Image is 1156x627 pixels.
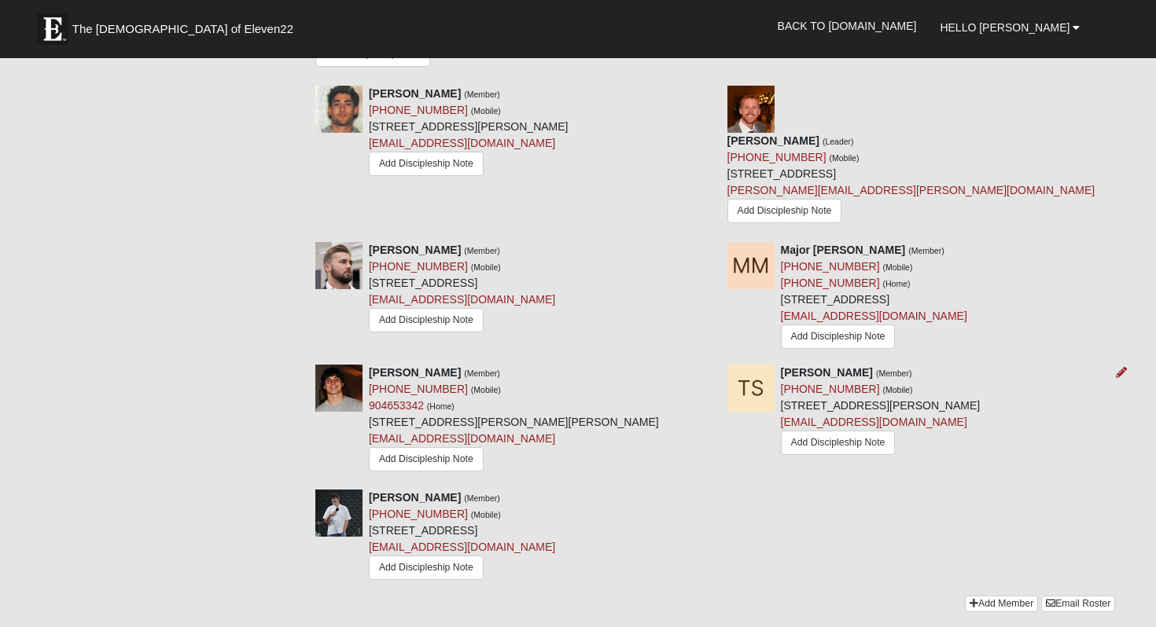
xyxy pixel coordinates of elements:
div: [STREET_ADDRESS] [727,133,1095,230]
a: 904653342 [369,399,424,412]
a: Add Member [965,596,1038,612]
a: [EMAIL_ADDRESS][DOMAIN_NAME] [781,310,967,322]
a: Add Discipleship Note [781,324,896,349]
a: [PHONE_NUMBER] [369,260,468,273]
strong: [PERSON_NAME] [369,491,461,504]
div: [STREET_ADDRESS] [369,489,555,584]
a: [EMAIL_ADDRESS][DOMAIN_NAME] [781,416,967,428]
div: [STREET_ADDRESS][PERSON_NAME] [369,86,569,180]
a: [PHONE_NUMBER] [369,383,468,395]
a: [PHONE_NUMBER] [727,151,827,163]
small: (Home) [427,401,455,411]
small: (Mobile) [829,153,859,163]
small: (Member) [464,246,500,255]
strong: [PERSON_NAME] [369,366,461,379]
strong: [PERSON_NAME] [781,366,873,379]
div: [STREET_ADDRESS] [369,242,555,336]
small: (Member) [464,90,500,99]
a: Add Discipleship Note [369,308,484,332]
div: [STREET_ADDRESS][PERSON_NAME][PERSON_NAME] [369,365,659,478]
div: [STREET_ADDRESS][PERSON_NAME] [781,365,981,459]
strong: [PERSON_NAME] [369,87,461,100]
small: (Member) [908,246,944,255]
a: Add Discipleship Note [369,555,484,580]
a: Add Discipleship Note [369,152,484,176]
a: [PHONE_NUMBER] [781,277,880,289]
a: Add Discipleship Note [727,199,842,223]
small: (Member) [876,368,912,378]
a: [EMAIL_ADDRESS][DOMAIN_NAME] [369,541,555,553]
a: [PHONE_NUMBER] [369,508,468,520]
small: (Mobile) [471,510,501,519]
span: The [DEMOGRAPHIC_DATA] of Eleven22 [72,21,293,37]
a: Back to [DOMAIN_NAME] [766,6,929,46]
small: (Leader) [823,137,854,146]
a: [EMAIL_ADDRESS][DOMAIN_NAME] [369,137,555,149]
a: Add Discipleship Note [781,431,896,455]
a: [PHONE_NUMBER] [781,383,880,395]
a: [EMAIL_ADDRESS][DOMAIN_NAME] [369,432,555,445]
a: Email Roster [1041,596,1115,612]
small: (Mobile) [882,385,912,394]
small: (Member) [464,368,500,378]
a: Add Discipleship Note [369,447,484,471]
small: (Mobile) [471,262,501,272]
a: [EMAIL_ADDRESS][DOMAIN_NAME] [369,293,555,306]
img: Eleven22 logo [37,13,68,45]
a: Hello [PERSON_NAME] [928,8,1092,47]
strong: [PERSON_NAME] [369,244,461,256]
small: (Mobile) [882,262,912,272]
a: [PHONE_NUMBER] [781,260,880,273]
small: (Mobile) [471,106,501,115]
div: [STREET_ADDRESS] [781,242,967,353]
a: [PHONE_NUMBER] [369,104,468,116]
small: (Member) [464,493,500,503]
strong: Major [PERSON_NAME] [781,244,906,256]
strong: [PERSON_NAME] [727,134,819,147]
a: The [DEMOGRAPHIC_DATA] of Eleven22 [29,5,344,45]
a: [PERSON_NAME][EMAIL_ADDRESS][PERSON_NAME][DOMAIN_NAME] [727,184,1095,196]
small: (Home) [882,279,910,288]
span: Hello [PERSON_NAME] [940,21,1069,34]
small: (Mobile) [471,385,501,394]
